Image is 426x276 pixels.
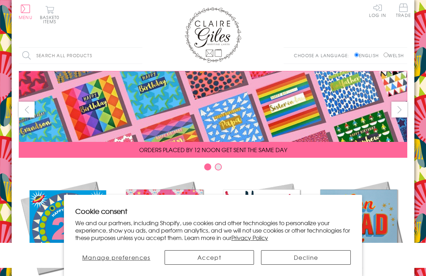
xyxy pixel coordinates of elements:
[391,102,407,118] button: next
[354,52,382,59] label: English
[204,163,211,170] button: Carousel Page 1 (Current Slide)
[75,219,351,241] p: We and our partners, including Shopify, use cookies and other technologies to personalize your ex...
[396,4,411,17] span: Trade
[75,250,158,265] button: Manage preferences
[261,250,351,265] button: Decline
[40,6,59,24] button: Basket0 items
[215,163,222,170] button: Carousel Page 2
[75,206,351,216] h2: Cookie consent
[384,52,404,59] label: Welsh
[82,253,150,262] span: Manage preferences
[19,48,142,64] input: Search all products
[369,4,386,17] a: Log In
[135,48,142,64] input: Search
[139,145,287,154] span: ORDERS PLACED BY 12 NOON GET SENT THE SAME DAY
[19,5,32,19] button: Menu
[396,4,411,19] a: Trade
[43,14,59,25] span: 0 items
[19,102,35,118] button: prev
[19,163,407,174] div: Carousel Pagination
[19,14,32,20] span: Menu
[231,233,268,242] a: Privacy Policy
[185,7,241,63] img: Claire Giles Greetings Cards
[384,53,388,57] input: Welsh
[354,53,359,57] input: English
[165,250,254,265] button: Accept
[294,52,353,59] p: Choose a language:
